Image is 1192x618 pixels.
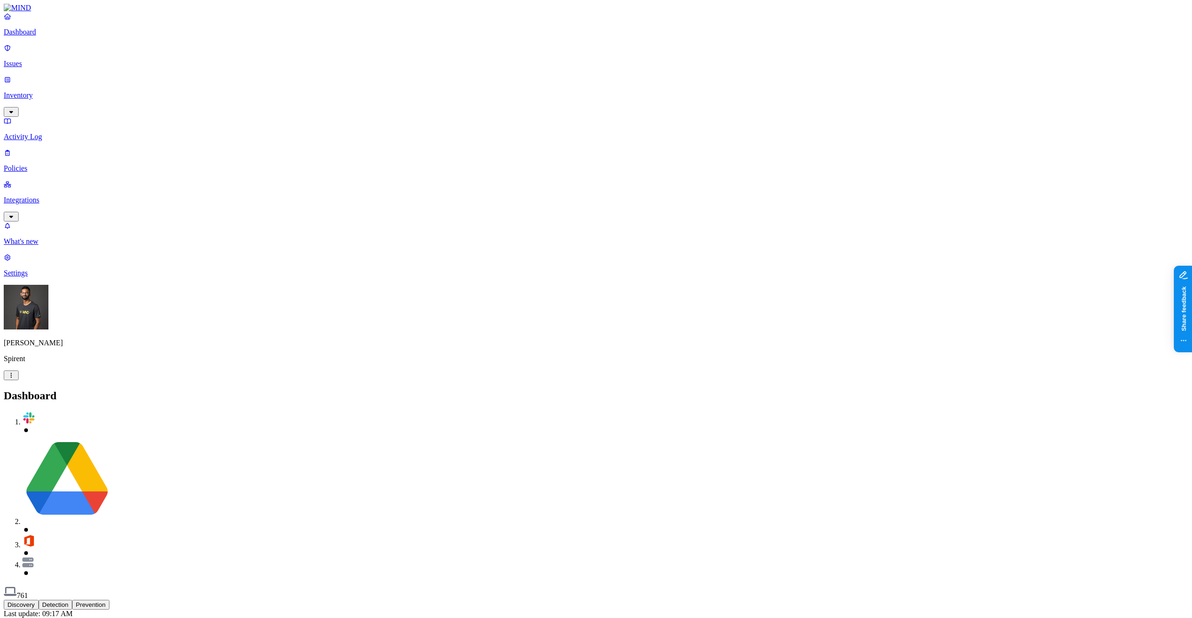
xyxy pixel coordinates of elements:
span: 761 [17,591,28,599]
img: svg%3e [4,585,17,598]
a: Dashboard [4,12,1188,36]
p: What's new [4,237,1188,246]
img: Amit Cohen [4,285,48,329]
p: Spirent [4,355,1188,363]
img: svg%3e [22,534,35,547]
p: Settings [4,269,1188,277]
p: Issues [4,60,1188,68]
img: svg%3e [22,558,34,567]
a: Issues [4,44,1188,68]
p: Activity Log [4,133,1188,141]
a: Integrations [4,180,1188,220]
a: Activity Log [4,117,1188,141]
a: Settings [4,253,1188,277]
p: Integrations [4,196,1188,204]
img: svg%3e [22,411,35,424]
p: Dashboard [4,28,1188,36]
p: [PERSON_NAME] [4,339,1188,347]
button: Discovery [4,600,39,610]
a: What's new [4,222,1188,246]
a: MIND [4,4,1188,12]
a: Inventory [4,75,1188,115]
button: Detection [39,600,72,610]
a: Policies [4,148,1188,173]
h2: Dashboard [4,390,1188,402]
span: Last update: 09:17 AM [4,610,73,618]
img: svg%3e [22,435,112,524]
p: Inventory [4,91,1188,100]
p: Policies [4,164,1188,173]
img: MIND [4,4,31,12]
button: Prevention [72,600,109,610]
